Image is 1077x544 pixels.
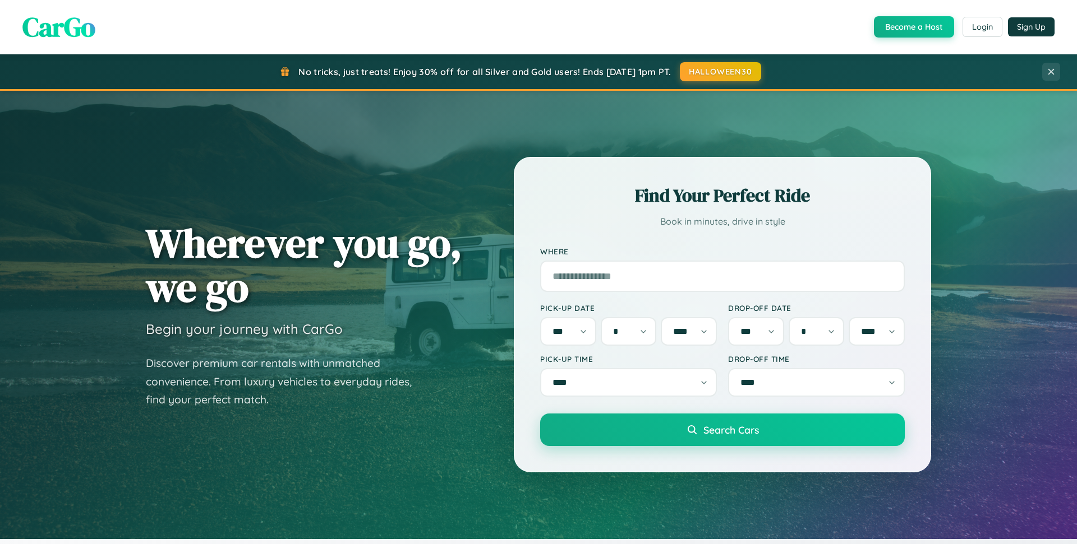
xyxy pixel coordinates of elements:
[298,66,671,77] span: No tricks, just treats! Enjoy 30% off for all Silver and Gold users! Ends [DATE] 1pm PT.
[703,424,759,436] span: Search Cars
[540,413,905,446] button: Search Cars
[963,17,1002,37] button: Login
[874,16,954,38] button: Become a Host
[540,303,717,313] label: Pick-up Date
[728,303,905,313] label: Drop-off Date
[146,221,462,309] h1: Wherever you go, we go
[22,8,95,45] span: CarGo
[680,62,761,81] button: HALLOWEEN30
[1008,17,1055,36] button: Sign Up
[146,320,343,337] h3: Begin your journey with CarGo
[540,183,905,208] h2: Find Your Perfect Ride
[540,213,905,230] p: Book in minutes, drive in style
[728,354,905,364] label: Drop-off Time
[540,247,905,256] label: Where
[540,354,717,364] label: Pick-up Time
[146,354,426,409] p: Discover premium car rentals with unmatched convenience. From luxury vehicles to everyday rides, ...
